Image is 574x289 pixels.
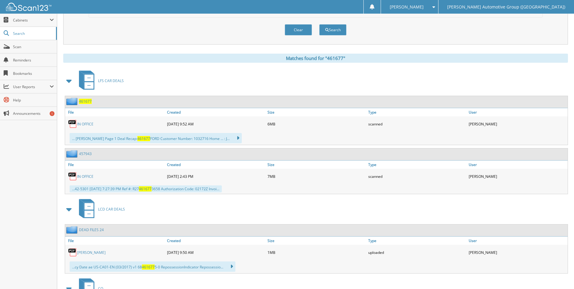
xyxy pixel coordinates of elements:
a: User [467,237,568,245]
a: [PERSON_NAME] [77,250,106,255]
a: Created [166,108,266,116]
span: Bookmarks [13,71,54,76]
div: 6MB [266,118,366,130]
div: scanned [367,170,467,182]
a: 457943 [79,151,92,156]
div: ...cy Date ae US-CA01-EN (03/2017) v1 68 5-0 RepossessionIndicator Repossessio... [70,261,235,272]
span: Announcements [13,111,54,116]
a: Size [266,161,366,169]
img: PDF.png [68,119,77,128]
div: 7MB [266,170,366,182]
div: [PERSON_NAME] [467,246,568,258]
a: Created [166,237,266,245]
span: [PERSON_NAME] [390,5,424,9]
img: PDF.png [68,172,77,181]
div: 1MB [266,246,366,258]
a: IN OFFICE [77,174,93,179]
a: IN OFFICE [77,121,93,127]
a: File [65,237,166,245]
img: folder2.png [66,226,79,234]
a: Created [166,161,266,169]
span: LCD CAR DEALS [98,207,125,212]
div: [DATE] 2:43 PM [166,170,266,182]
a: User [467,108,568,116]
a: User [467,161,568,169]
button: Clear [285,24,312,35]
span: LFS CAR DEALS [98,78,124,83]
div: [DATE] 9:52 AM [166,118,266,130]
img: scan123-logo-white.svg [6,3,51,11]
span: Scan [13,44,54,49]
a: Type [367,108,467,116]
div: ...42-5301 [DATE] 7:27:39 PM Ref #: R27 3658 Authorization Code: 02172Z Invoi... [70,185,222,192]
a: DEAD FILES 24 [79,227,104,232]
a: LCD CAR DEALS [75,197,125,221]
a: Type [367,237,467,245]
div: ... [PERSON_NAME] Page 1 Deal Recap: FORD Customer Number: 1032716 Home ... : J... [70,133,242,143]
button: Search [319,24,346,35]
a: LFS CAR DEALS [75,69,124,93]
span: User Reports [13,84,50,89]
img: folder2.png [66,98,79,105]
div: [PERSON_NAME] [467,118,568,130]
div: [DATE] 9:50 AM [166,246,266,258]
span: Cabinets [13,18,50,23]
a: Size [266,108,366,116]
span: Help [13,98,54,103]
div: scanned [367,118,467,130]
div: Matches found for "461677" [63,54,568,63]
a: Size [266,237,366,245]
span: Search [13,31,53,36]
span: 461677 [137,136,150,141]
span: 461677 [142,264,155,270]
span: 461677 [139,186,152,191]
a: File [65,108,166,116]
a: 461677 [79,99,92,104]
div: [PERSON_NAME] [467,170,568,182]
div: 1 [50,111,54,116]
img: folder2.png [66,150,79,158]
span: Reminders [13,58,54,63]
a: Type [367,161,467,169]
a: File [65,161,166,169]
span: [PERSON_NAME] Automotive Group ([GEOGRAPHIC_DATA]) [447,5,565,9]
div: uploaded [367,246,467,258]
img: PDF.png [68,248,77,257]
